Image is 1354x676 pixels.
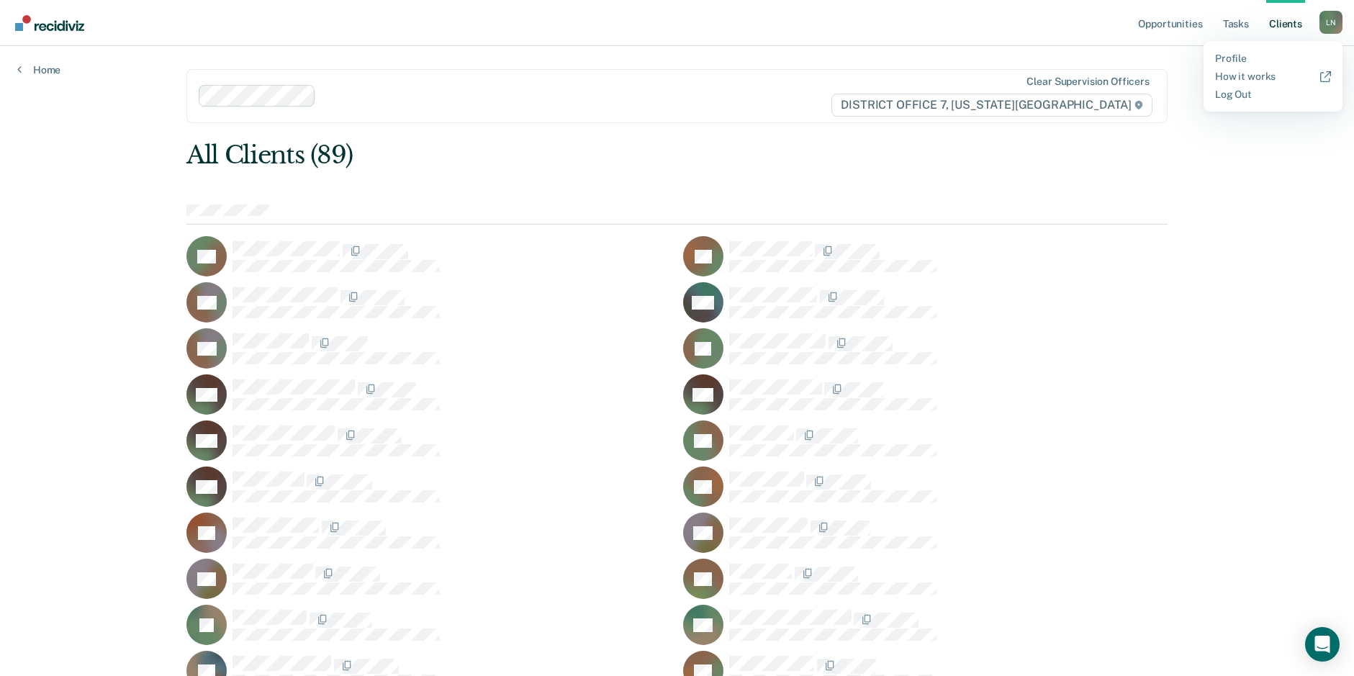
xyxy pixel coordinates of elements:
a: Home [17,63,60,76]
a: Log Out [1215,89,1331,101]
span: DISTRICT OFFICE 7, [US_STATE][GEOGRAPHIC_DATA] [831,94,1152,117]
div: All Clients (89) [186,140,971,170]
a: Profile [1215,53,1331,65]
a: How it works [1215,71,1331,83]
button: Profile dropdown button [1319,11,1342,34]
div: Clear supervision officers [1026,76,1149,88]
div: Open Intercom Messenger [1305,627,1340,662]
img: Recidiviz [15,15,84,31]
div: L N [1319,11,1342,34]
